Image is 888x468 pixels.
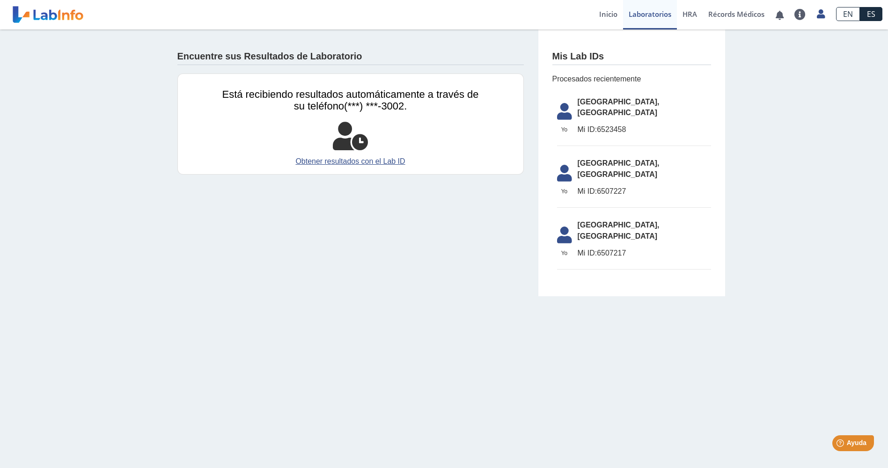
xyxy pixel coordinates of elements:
span: HRA [683,9,697,19]
span: Yo [551,125,578,134]
h4: Encuentre sus Resultados de Laboratorio [177,51,362,62]
a: EN [836,7,860,21]
iframe: Help widget launcher [805,431,878,458]
span: Mi ID: [578,125,597,133]
a: ES [860,7,882,21]
span: Yo [551,187,578,196]
a: Obtener resultados con el Lab ID [222,156,479,167]
span: [GEOGRAPHIC_DATA], [GEOGRAPHIC_DATA] [578,219,711,242]
span: [GEOGRAPHIC_DATA], [GEOGRAPHIC_DATA] [578,96,711,119]
span: 6523458 [578,124,711,135]
span: 6507217 [578,248,711,259]
h4: Mis Lab IDs [552,51,604,62]
span: Mi ID: [578,249,597,257]
span: 6507227 [578,186,711,197]
span: Procesados recientemente [552,73,711,85]
span: Mi ID: [578,187,597,195]
span: Está recibiendo resultados automáticamente a través de su teléfono [222,88,479,112]
span: Yo [551,249,578,257]
span: [GEOGRAPHIC_DATA], [GEOGRAPHIC_DATA] [578,158,711,180]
